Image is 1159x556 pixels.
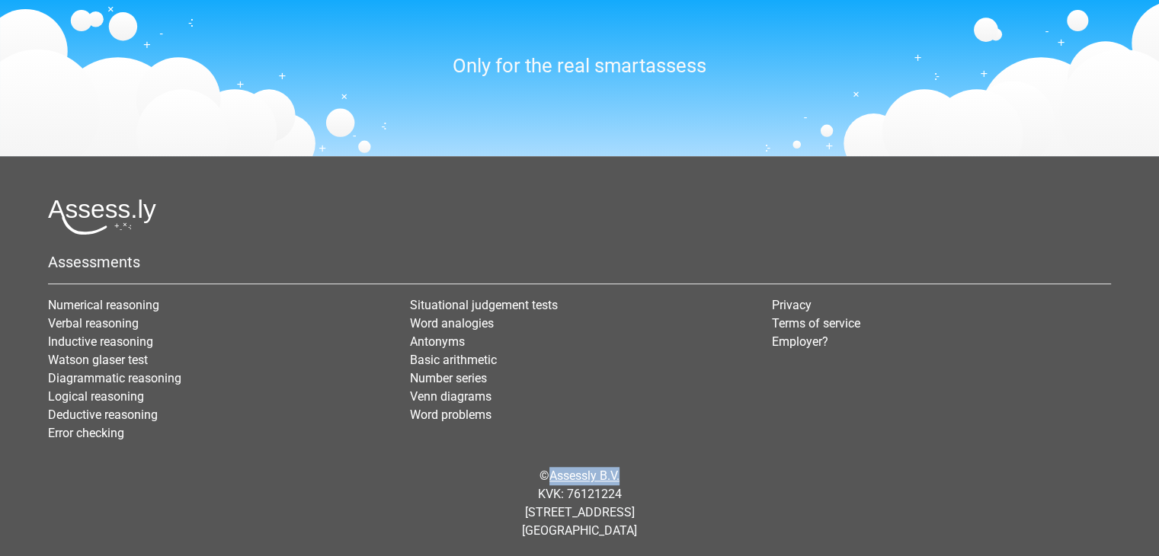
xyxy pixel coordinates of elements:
[549,468,620,483] a: Assessly B.V.
[48,353,148,367] a: Watson glaser test
[410,371,487,385] a: Number series
[48,199,156,235] img: Assessly logo
[48,316,139,331] a: Verbal reasoning
[410,316,494,331] a: Word analogies
[410,407,491,422] a: Word problems
[37,455,1122,552] div: © KVK: 76121224 [STREET_ADDRESS] [GEOGRAPHIC_DATA]
[410,389,491,404] a: Venn diagrams
[48,298,159,312] a: Numerical reasoning
[48,389,144,404] a: Logical reasoning
[48,407,158,422] a: Deductive reasoning
[410,334,465,349] a: Antonyms
[48,334,153,349] a: Inductive reasoning
[48,426,124,440] a: Error checking
[772,334,828,349] a: Employer?
[772,298,812,312] a: Privacy
[410,298,558,312] a: Situational judgement tests
[772,316,860,331] a: Terms of service
[48,253,1111,271] h5: Assessments
[48,371,181,385] a: Diagrammatic reasoning
[410,353,497,367] a: Basic arithmetic
[287,54,873,78] h3: Only for the real smartassess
